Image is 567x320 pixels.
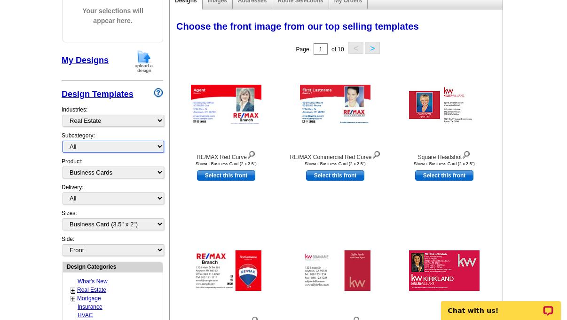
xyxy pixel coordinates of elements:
div: Delivery: [62,183,163,209]
a: My Designs [62,56,109,65]
div: RE/MAX Commercial Red Curve [283,149,387,161]
div: Shown: Business Card (2 x 3.5") [174,161,278,166]
div: Shown: Business Card (2 x 3.5") [393,161,496,166]
img: KW Basic Red White [409,250,480,291]
a: Real Estate [77,287,106,293]
img: RE/MAX Commercial Red Curve [300,85,370,125]
button: < [348,42,363,54]
div: Square Headshot [393,149,496,161]
img: KW Black White [300,250,370,291]
img: Square Headshot [409,85,480,125]
img: view design details [247,149,256,159]
a: Design Templates [62,89,134,99]
a: use this design [306,170,364,181]
div: Sizes: [62,209,163,235]
img: view design details [462,149,471,159]
a: Insurance [78,304,102,310]
a: What's New [78,278,108,285]
a: Mortgage [77,295,101,302]
img: design-wizard-help-icon.png [154,88,163,97]
span: of 10 [331,46,344,53]
a: use this design [197,170,255,181]
img: view design details [372,149,381,159]
iframe: LiveChat chat widget [435,290,567,320]
img: upload-design [132,49,156,73]
img: RE/MAX Red Curve [191,85,261,125]
a: use this design [415,170,473,181]
span: Page [296,46,309,53]
a: HVAC [78,312,93,319]
button: > [365,42,380,54]
div: Subcategory: [62,131,163,157]
a: + [71,287,75,294]
img: RE/MAX Black White [191,250,261,291]
span: Choose the front image from our top selling templates [176,21,419,32]
a: + [71,295,75,303]
div: RE/MAX Red Curve [174,149,278,161]
div: Industries: [62,101,163,131]
div: Design Categories [63,262,163,271]
div: Product: [62,157,163,183]
div: Side: [62,235,163,257]
div: Shown: Business Card (2 x 3.5") [283,161,387,166]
